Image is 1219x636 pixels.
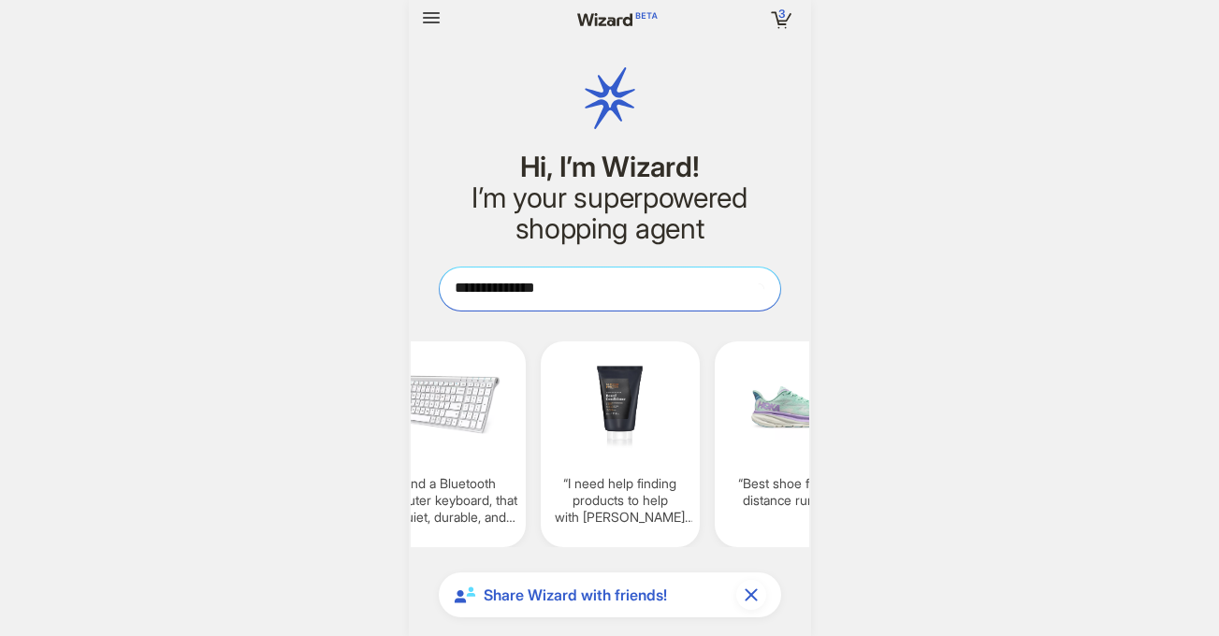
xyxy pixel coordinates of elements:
[715,341,874,547] div: Best shoe for long distance running
[374,475,518,527] q: Find a Bluetooth computer keyboard, that is quiet, durable, and has long battery life
[367,341,526,547] div: Find a Bluetooth computer keyboard, that is quiet, durable, and has long battery life
[541,341,700,547] div: I need help finding products to help with [PERSON_NAME] management
[778,7,785,21] span: 3
[722,475,866,509] q: Best shoe for long distance running
[548,353,692,460] img: I%20need%20help%20finding%20products%20to%20help%20with%20beard%20management-3f522821.png
[548,475,692,527] q: I need help finding products to help with [PERSON_NAME] management
[439,572,781,617] div: Share Wizard with friends!
[374,353,518,460] img: Find%20a%20Bluetooth%20computer%20keyboard_%20that%20is%20quiet_%20durable_%20and%20has%20long%20...
[484,585,729,605] span: Share Wizard with friends!
[439,182,781,244] h2: I’m your superpowered shopping agent
[722,353,866,460] img: Best%20shoe%20for%20long%20distance%20running-fb89a0c4.png
[439,152,781,182] h1: Hi, I’m Wizard!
